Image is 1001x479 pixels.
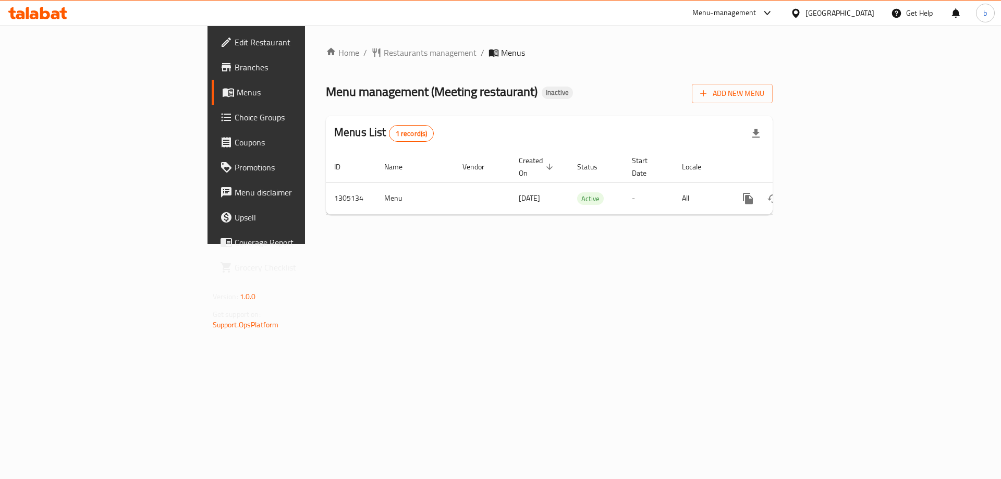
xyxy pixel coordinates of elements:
[577,193,604,205] span: Active
[213,318,279,331] a: Support.OpsPlatform
[237,86,367,99] span: Menus
[235,161,367,174] span: Promotions
[240,290,256,303] span: 1.0.0
[326,151,844,215] table: enhanced table
[682,161,715,173] span: Locale
[577,161,611,173] span: Status
[692,7,756,19] div: Menu-management
[213,308,261,321] span: Get support on:
[501,46,525,59] span: Menus
[371,46,477,59] a: Restaurants management
[235,36,367,48] span: Edit Restaurant
[376,182,454,214] td: Menu
[235,111,367,124] span: Choice Groups
[235,61,367,73] span: Branches
[805,7,874,19] div: [GEOGRAPHIC_DATA]
[235,261,367,274] span: Grocery Checklist
[212,155,375,180] a: Promotions
[692,84,773,103] button: Add New Menu
[674,182,727,214] td: All
[212,80,375,105] a: Menus
[235,136,367,149] span: Coupons
[736,186,761,211] button: more
[983,7,987,19] span: b
[632,154,661,179] span: Start Date
[326,46,773,59] nav: breadcrumb
[212,205,375,230] a: Upsell
[519,154,556,179] span: Created On
[462,161,498,173] span: Vendor
[334,161,354,173] span: ID
[542,88,573,97] span: Inactive
[235,211,367,224] span: Upsell
[384,46,477,59] span: Restaurants management
[212,230,375,255] a: Coverage Report
[542,87,573,99] div: Inactive
[212,255,375,280] a: Grocery Checklist
[481,46,484,59] li: /
[326,80,538,103] span: Menu management ( Meeting restaurant )
[761,186,786,211] button: Change Status
[727,151,844,183] th: Actions
[389,129,434,139] span: 1 record(s)
[519,191,540,205] span: [DATE]
[212,130,375,155] a: Coupons
[389,125,434,142] div: Total records count
[212,30,375,55] a: Edit Restaurant
[700,87,764,100] span: Add New Menu
[577,192,604,205] div: Active
[384,161,416,173] span: Name
[743,121,768,146] div: Export file
[334,125,434,142] h2: Menus List
[212,180,375,205] a: Menu disclaimer
[212,105,375,130] a: Choice Groups
[235,236,367,249] span: Coverage Report
[212,55,375,80] a: Branches
[235,186,367,199] span: Menu disclaimer
[624,182,674,214] td: -
[213,290,238,303] span: Version:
